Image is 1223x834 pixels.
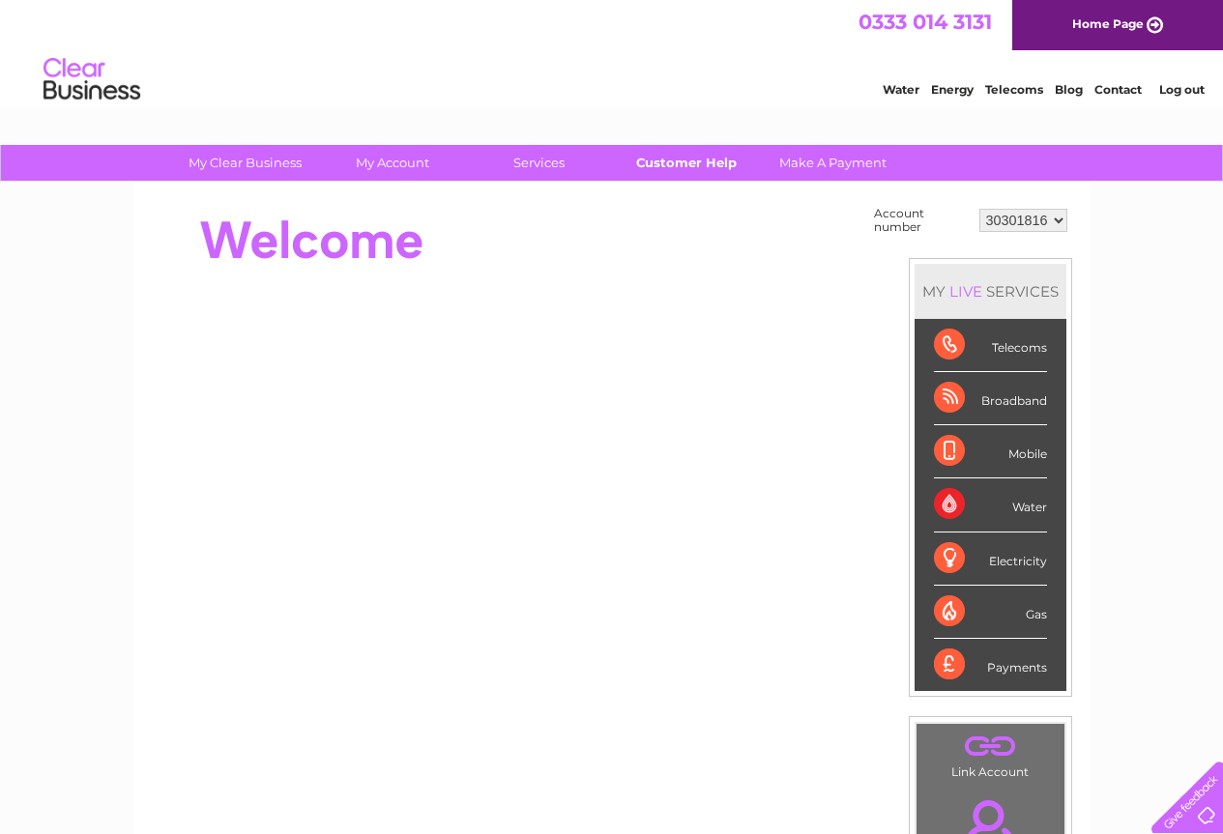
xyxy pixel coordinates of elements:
[1159,82,1205,97] a: Log out
[921,729,1060,762] a: .
[156,11,1069,94] div: Clear Business is a trading name of Verastar Limited (registered in [GEOGRAPHIC_DATA] No. 3667643...
[934,532,1047,586] div: Electricity
[312,145,472,181] a: My Account
[869,202,975,239] td: Account number
[915,264,1066,319] div: MY SERVICES
[934,372,1047,425] div: Broadband
[934,425,1047,478] div: Mobile
[43,50,141,109] img: logo.png
[606,145,766,181] a: Customer Help
[916,723,1065,784] td: Link Account
[985,82,1043,97] a: Telecoms
[934,639,1047,691] div: Payments
[883,82,919,97] a: Water
[753,145,913,181] a: Make A Payment
[934,319,1047,372] div: Telecoms
[934,478,1047,532] div: Water
[1055,82,1083,97] a: Blog
[859,10,992,34] a: 0333 014 3131
[946,282,986,301] div: LIVE
[459,145,619,181] a: Services
[165,145,325,181] a: My Clear Business
[934,586,1047,639] div: Gas
[931,82,974,97] a: Energy
[1094,82,1142,97] a: Contact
